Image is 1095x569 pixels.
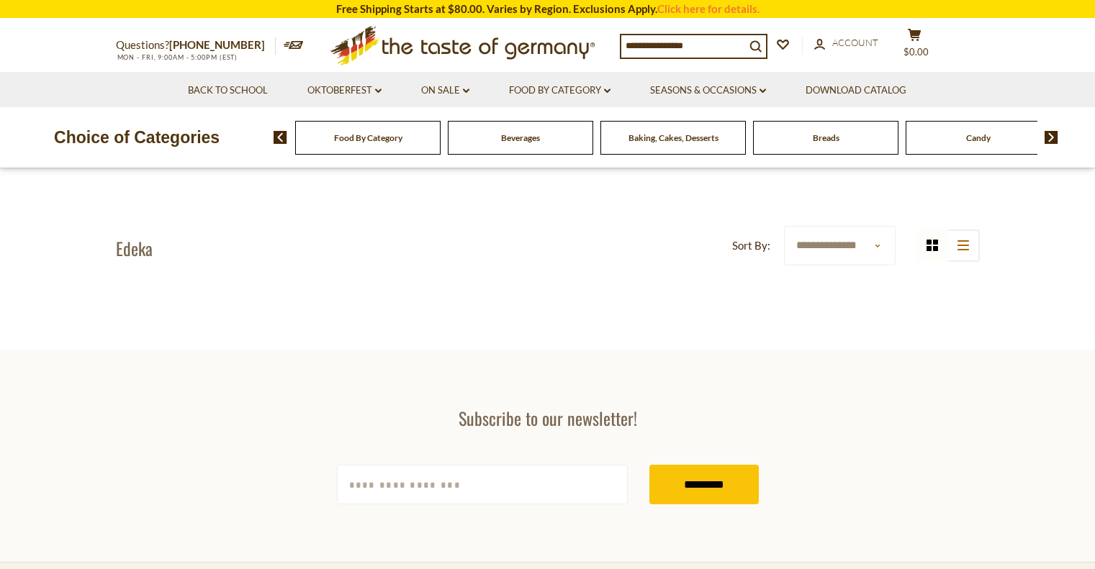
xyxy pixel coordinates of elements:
[116,237,153,259] h1: Edeka
[334,132,402,143] a: Food By Category
[509,83,610,99] a: Food By Category
[337,407,759,429] h3: Subscribe to our newsletter!
[116,53,238,61] span: MON - FRI, 9:00AM - 5:00PM (EST)
[421,83,469,99] a: On Sale
[188,83,268,99] a: Back to School
[732,237,770,255] label: Sort By:
[169,38,265,51] a: [PHONE_NUMBER]
[501,132,540,143] a: Beverages
[1045,131,1058,144] img: next arrow
[657,2,760,15] a: Click here for details.
[966,132,991,143] a: Candy
[893,28,937,64] button: $0.00
[832,37,878,48] span: Account
[274,131,287,144] img: previous arrow
[806,83,906,99] a: Download Catalog
[904,46,929,58] span: $0.00
[814,35,878,51] a: Account
[628,132,718,143] a: Baking, Cakes, Desserts
[813,132,839,143] a: Breads
[116,36,276,55] p: Questions?
[650,83,766,99] a: Seasons & Occasions
[307,83,382,99] a: Oktoberfest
